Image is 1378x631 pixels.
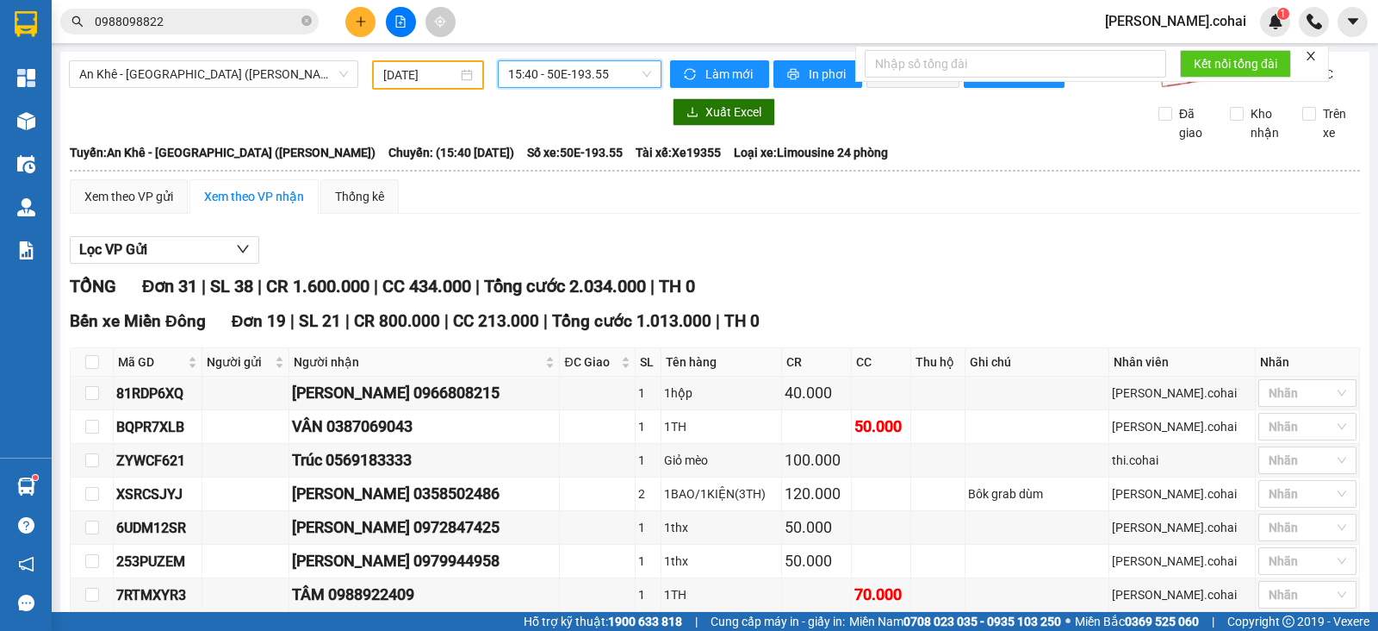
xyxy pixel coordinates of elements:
[1260,353,1355,372] div: Nhãn
[114,444,202,478] td: ZYWCF621
[705,65,755,84] span: Làm mới
[444,311,449,331] span: |
[773,60,862,88] button: printerIn phơi
[17,478,35,496] img: warehouse-icon
[1075,612,1199,631] span: Miền Bắc
[114,377,202,410] td: 81RDP6XQ
[386,7,416,37] button: file-add
[785,549,848,573] div: 50.000
[638,384,658,403] div: 1
[17,112,35,130] img: warehouse-icon
[686,106,698,120] span: download
[18,556,34,572] span: notification
[33,475,38,480] sup: 1
[1112,384,1252,403] div: [PERSON_NAME].cohai
[114,545,202,578] td: 253PUZEM
[711,612,845,631] span: Cung cấp máy in - giấy in:
[1338,7,1368,37] button: caret-down
[1112,484,1252,503] div: [PERSON_NAME].cohai
[116,383,199,404] div: 81RDP6XQ
[854,583,908,607] div: 70.000
[84,187,173,206] div: Xem theo VP gửi
[292,482,557,506] div: [PERSON_NAME] 0358502486
[664,518,779,537] div: 1thx
[116,517,199,539] div: 6UDM12SR
[18,595,34,611] span: message
[70,236,259,264] button: Lọc VP Gửi
[965,348,1109,377] th: Ghi chú
[849,612,1061,631] span: Miền Nam
[527,143,623,162] span: Số xe: 50E-193.55
[968,484,1106,503] div: Bôk grab dùm
[638,451,658,470] div: 1
[210,276,253,297] span: SL 38
[207,353,271,372] span: Người gửi
[734,143,888,162] span: Loại xe: Limousine 24 phòng
[202,276,206,297] span: |
[670,60,769,88] button: syncLàm mới
[508,61,650,87] span: 15:40 - 50E-193.55
[484,276,646,297] span: Tổng cước 2.034.000
[394,16,407,28] span: file-add
[608,615,682,628] strong: 1900 633 818
[782,348,852,377] th: CR
[116,584,199,606] div: 7RTMXYR3
[638,417,658,436] div: 1
[664,484,779,503] div: 1BAO/1KIỆN(3TH)
[17,198,35,216] img: warehouse-icon
[1277,8,1289,20] sup: 1
[1305,50,1317,62] span: close
[724,311,760,331] span: TH 0
[664,384,779,403] div: 1hộp
[705,103,761,122] span: Xuất Excel
[1112,518,1252,537] div: [PERSON_NAME].cohai
[664,451,779,470] div: Giỏ mèo
[1268,14,1283,29] img: icon-new-feature
[1091,10,1260,32] span: [PERSON_NAME].cohai
[355,16,367,28] span: plus
[1212,612,1214,631] span: |
[684,68,698,82] span: sync
[785,448,848,472] div: 100.000
[335,187,384,206] div: Thống kê
[116,416,199,438] div: BQPR7XLB
[1316,104,1361,142] span: Trên xe
[116,450,199,472] div: ZYWCF621
[543,311,548,331] span: |
[95,12,298,31] input: Tìm tên, số ĐT hoặc mã đơn
[266,276,369,297] span: CR 1.600.000
[70,146,376,159] b: Tuyến: An Khê - [GEOGRAPHIC_DATA] ([PERSON_NAME])
[785,515,848,540] div: 50.000
[695,612,698,631] span: |
[1112,451,1252,470] div: thi.cohai
[383,66,458,84] input: 11/10/2025
[661,348,782,377] th: Tên hàng
[434,16,446,28] span: aim
[299,311,341,331] span: SL 21
[638,585,658,604] div: 1
[79,239,147,260] span: Lọc VP Gửi
[17,155,35,173] img: warehouse-icon
[865,50,1166,78] input: Nhập số tổng đài
[116,551,199,572] div: 253PUZEM
[785,482,848,506] div: 120.000
[1125,615,1199,628] strong: 0369 525 060
[636,348,661,377] th: SL
[785,381,848,405] div: 40.000
[204,187,304,206] div: Xem theo VP nhận
[1307,14,1322,29] img: phone-icon
[716,311,720,331] span: |
[18,517,34,534] span: question-circle
[1280,8,1286,20] span: 1
[1109,348,1256,377] th: Nhân viên
[79,61,348,87] span: An Khê - Sài Gòn (Chư Sê)
[17,241,35,259] img: solution-icon
[638,552,658,571] div: 1
[114,578,202,612] td: 7RTMXYR3
[854,415,908,439] div: 50.000
[70,311,206,331] span: Bến xe Miền Đông
[1112,552,1252,571] div: [PERSON_NAME].cohai
[903,615,1061,628] strong: 0708 023 035 - 0935 103 250
[552,311,711,331] span: Tổng cước 1.013.000
[1244,104,1288,142] span: Kho nhận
